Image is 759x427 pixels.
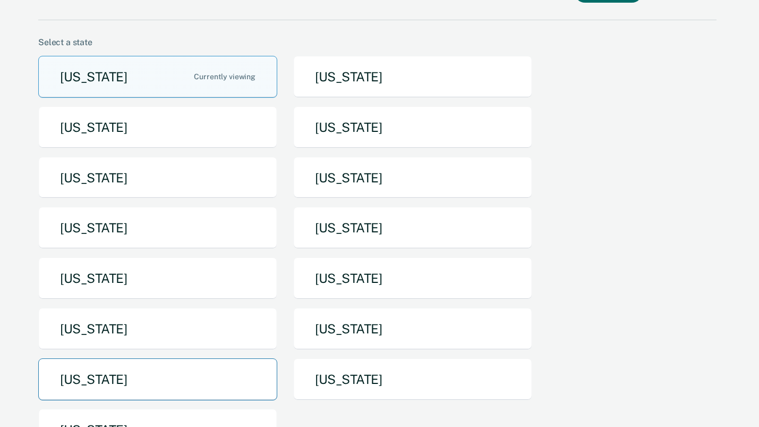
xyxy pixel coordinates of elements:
button: [US_STATE] [293,56,532,98]
button: [US_STATE] [38,308,277,350]
button: [US_STATE] [293,157,532,199]
div: Select a state [38,37,717,47]
button: [US_STATE] [293,358,532,400]
button: [US_STATE] [38,358,277,400]
button: [US_STATE] [38,207,277,249]
button: [US_STATE] [38,257,277,299]
button: [US_STATE] [293,308,532,350]
button: [US_STATE] [38,106,277,148]
button: [US_STATE] [293,106,532,148]
button: [US_STATE] [293,207,532,249]
button: [US_STATE] [38,157,277,199]
button: [US_STATE] [38,56,277,98]
button: [US_STATE] [293,257,532,299]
